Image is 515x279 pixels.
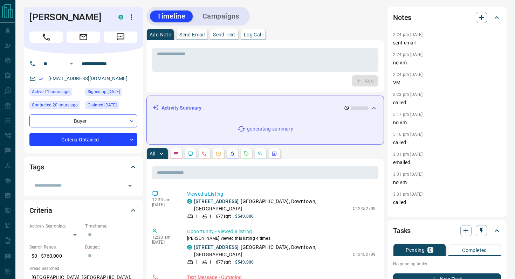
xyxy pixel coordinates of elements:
[29,32,63,43] span: Call
[244,32,262,37] p: Log Call
[462,248,487,253] p: Completed
[29,244,82,250] p: Search Range:
[179,32,205,37] p: Send Email
[32,102,78,109] span: Contacted 20 hours ago
[393,32,423,37] p: 2:24 pm [DATE]
[67,60,76,68] button: Open
[150,32,171,37] p: Add Note
[104,32,137,43] span: Message
[393,225,411,236] h2: Tasks
[406,247,425,252] p: Pending
[29,133,137,146] div: Criteria Obtained
[29,161,44,173] h2: Tags
[29,101,82,111] div: Tue Oct 14 2025
[187,151,193,156] svg: Lead Browsing Activity
[187,228,376,235] p: Opportunity - Viewed a listing
[88,102,117,109] span: Claimed [DATE]
[393,119,501,126] p: no vm
[29,159,137,175] div: Tags
[393,79,501,86] p: VM
[187,199,192,204] div: condos.ca
[173,151,179,156] svg: Notes
[235,213,254,219] p: $549,000
[194,244,349,258] p: , [GEOGRAPHIC_DATA], Downtown, [GEOGRAPHIC_DATA]
[393,192,423,197] p: 3:31 pm [DATE]
[201,151,207,156] svg: Calls
[162,104,201,112] p: Activity Summary
[215,151,221,156] svg: Emails
[85,244,137,250] p: Budget:
[150,151,155,156] p: All
[125,181,135,191] button: Open
[393,179,501,186] p: no vm
[213,32,235,37] p: Send Text
[152,197,177,202] p: 12:30 am
[195,11,246,22] button: Campaigns
[152,235,177,240] p: 12:30 am
[393,112,423,117] p: 5:17 pm [DATE]
[150,11,193,22] button: Timeline
[393,139,501,146] p: called
[393,172,423,177] p: 3:31 pm [DATE]
[393,212,423,217] p: 3:30 pm [DATE]
[393,9,501,26] div: Notes
[353,205,376,212] p: C12452709
[393,12,411,23] h2: Notes
[29,202,137,219] div: Criteria
[194,198,349,212] p: , [GEOGRAPHIC_DATA], Downtown, [GEOGRAPHIC_DATA]
[187,235,376,242] p: [PERSON_NAME] viewed this listing 4 times
[235,259,254,265] p: $549,000
[393,99,501,106] p: called
[187,245,192,250] div: condos.ca
[393,39,501,47] p: sent email
[85,223,137,229] p: Timeframe:
[257,151,263,156] svg: Opportunities
[243,151,249,156] svg: Requests
[272,151,277,156] svg: Agent Actions
[29,265,137,272] p: Areas Searched:
[194,198,239,204] a: [STREET_ADDRESS]
[29,114,137,127] div: Buyer
[209,213,212,219] p: 1
[39,76,43,81] svg: Email Verified
[393,259,501,269] p: No pending tasks
[209,259,212,265] p: 1
[194,244,239,250] a: [STREET_ADDRESS]
[393,72,423,77] p: 2:24 pm [DATE]
[29,205,52,216] h2: Criteria
[393,159,501,166] p: emailed
[152,240,177,245] p: [DATE]
[247,125,293,133] p: generating summary
[29,223,82,229] p: Actively Searching:
[48,76,128,81] a: [EMAIL_ADDRESS][DOMAIN_NAME]
[393,52,423,57] p: 2:24 pm [DATE]
[85,88,137,98] div: Mon May 13 2024
[216,213,231,219] p: 677 sqft
[118,15,123,20] div: condos.ca
[29,88,82,98] div: Wed Oct 15 2025
[393,199,501,206] p: called
[393,59,501,67] p: no vm
[29,12,108,23] h1: [PERSON_NAME]
[29,250,82,262] p: $0 - $760,000
[152,102,378,114] div: Activity Summary
[67,32,100,43] span: Email
[195,213,198,219] p: 1
[32,88,70,95] span: Active 11 hours ago
[393,152,423,157] p: 3:31 pm [DATE]
[393,222,501,239] div: Tasks
[216,259,231,265] p: 677 sqft
[85,101,137,111] div: Tue Jun 18 2024
[353,251,376,258] p: C12452709
[195,259,198,265] p: 1
[429,247,432,252] p: 0
[393,132,423,137] p: 5:16 pm [DATE]
[187,190,376,198] p: Viewed a Listing
[88,88,120,95] span: Signed up [DATE]
[393,92,423,97] p: 2:23 pm [DATE]
[152,202,177,207] p: [DATE]
[229,151,235,156] svg: Listing Alerts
